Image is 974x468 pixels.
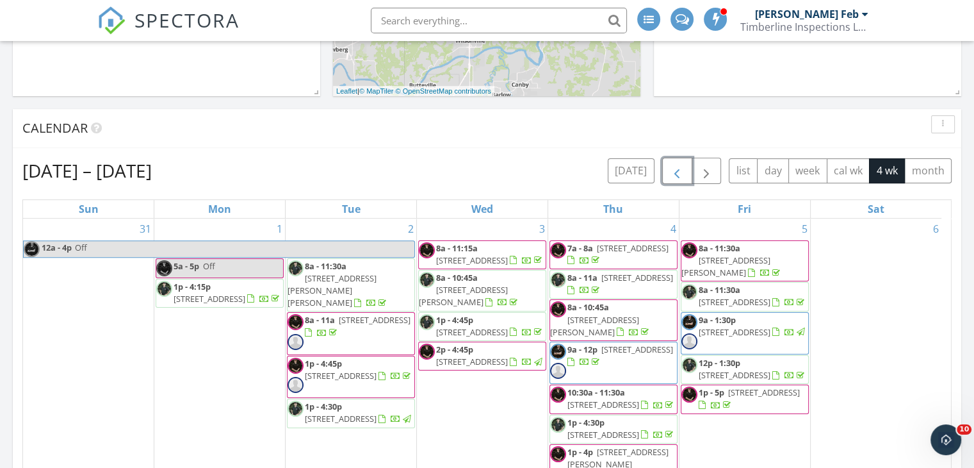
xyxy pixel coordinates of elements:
[436,314,473,326] span: 1p - 4:45p
[567,429,639,440] span: [STREET_ADDRESS]
[287,356,415,398] a: 1p - 4:45p [STREET_ADDRESS]
[567,272,673,296] a: 8a - 11a [STREET_ADDRESS]
[288,260,304,276] img: b0a2969dbf554a3c9fec93a8287488f2.jpeg
[681,357,697,373] img: b0a2969dbf554a3c9fec93a8287488f2.jpeg
[681,355,809,384] a: 12p - 1:30p [STREET_ADDRESS]
[699,357,807,381] a: 12p - 1:30p [STREET_ADDRESS]
[681,242,697,258] img: 64e9c9027928459d99b3ab0dc0608832.jpeg
[537,219,548,239] a: Go to September 3, 2025
[22,119,88,137] span: Calendar
[288,260,389,309] a: 8a - 11:30a [STREET_ADDRESS][PERSON_NAME][PERSON_NAME]
[174,260,199,272] span: 5a - 5p
[288,314,304,330] img: 64e9c9027928459d99b3ab0dc0608832.jpeg
[930,219,941,239] a: Go to September 6, 2025
[305,314,335,326] span: 8a - 11a
[755,8,859,21] div: [PERSON_NAME] Feb
[156,260,172,276] img: 64e9c9027928459d99b3ab0dc0608832.jpeg
[827,158,870,183] button: cal wk
[206,200,234,218] a: Monday
[436,314,544,338] a: 1p - 4:45p [STREET_ADDRESS]
[469,200,496,218] a: Wednesday
[699,387,800,410] a: 1p - 5p [STREET_ADDRESS]
[436,242,544,266] a: 8a - 11:15a [STREET_ADDRESS]
[288,358,304,374] img: 64e9c9027928459d99b3ab0dc0608832.jpeg
[41,241,72,257] span: 12a - 4p
[419,272,520,308] a: 8a - 10:45a [STREET_ADDRESS][PERSON_NAME]
[567,387,676,410] a: 10:30a - 11:30a [STREET_ADDRESS]
[865,200,887,218] a: Saturday
[601,200,626,218] a: Thursday
[699,369,770,381] span: [STREET_ADDRESS]
[567,301,609,313] span: 8a - 10:45a
[681,255,770,278] span: [STREET_ADDRESS][PERSON_NAME]
[22,158,152,183] h2: [DATE] – [DATE]
[305,358,413,381] a: 1p - 4:45p [STREET_ADDRESS]
[681,314,697,330] img: f58d755c4ef64929aa1cac87e0e0f02f.jpeg
[788,158,827,183] button: week
[436,272,478,283] span: 8a - 10:45a
[550,272,566,288] img: b0a2969dbf554a3c9fec93a8287488f2.jpeg
[274,219,285,239] a: Go to September 1, 2025
[681,385,809,414] a: 1p - 5p [STREET_ADDRESS]
[549,415,678,444] a: 1p - 4:30p [STREET_ADDRESS]
[549,270,678,299] a: 8a - 11a [STREET_ADDRESS]
[333,86,494,97] div: |
[735,200,754,218] a: Friday
[699,242,740,254] span: 8a - 11:30a
[396,87,491,95] a: © OpenStreetMap contributors
[740,21,868,33] div: Timberline Inspections LLC
[567,399,639,410] span: [STREET_ADDRESS]
[419,242,435,258] img: 64e9c9027928459d99b3ab0dc0608832.jpeg
[567,344,673,367] a: 9a - 12p [STREET_ADDRESS]
[567,242,593,254] span: 7a - 8a
[418,342,546,371] a: 2p - 4:45p [STREET_ADDRESS]
[550,387,566,403] img: 64e9c9027928459d99b3ab0dc0608832.jpeg
[76,200,101,218] a: Sunday
[729,158,758,183] button: list
[930,424,961,455] iframe: Intercom live chat
[699,357,740,369] span: 12p - 1:30p
[436,326,508,338] span: [STREET_ADDRESS]
[288,401,304,417] img: b0a2969dbf554a3c9fec93a8287488f2.jpeg
[97,17,239,44] a: SPECTORA
[757,158,789,183] button: day
[550,363,566,379] img: default-user-f0147aede5fd5fa78ca7ade42f37bd4542148d508eef1c3d3ea960f66861d68b.jpg
[24,241,40,257] img: f58d755c4ef64929aa1cac87e0e0f02f.jpeg
[156,279,284,308] a: 1p - 4:15p [STREET_ADDRESS]
[305,260,346,272] span: 8a - 11:30a
[549,342,678,384] a: 9a - 12p [STREET_ADDRESS]
[550,301,651,337] a: 8a - 10:45a [STREET_ADDRESS][PERSON_NAME]
[699,314,736,326] span: 9a - 1:30p
[681,242,783,278] a: 8a - 11:30a [STREET_ADDRESS][PERSON_NAME]
[419,272,435,288] img: b0a2969dbf554a3c9fec93a8287488f2.jpeg
[418,270,546,312] a: 8a - 10:45a [STREET_ADDRESS][PERSON_NAME]
[728,387,800,398] span: [STREET_ADDRESS]
[436,356,508,367] span: [STREET_ADDRESS]
[549,385,678,414] a: 10:30a - 11:30a [STREET_ADDRESS]
[662,158,692,184] button: Previous
[418,312,546,341] a: 1p - 4:45p [STREET_ADDRESS]
[419,284,508,308] span: [STREET_ADDRESS][PERSON_NAME]
[287,312,415,355] a: 8a - 11a [STREET_ADDRESS]
[336,87,357,95] a: Leaflet
[305,413,377,424] span: [STREET_ADDRESS]
[692,158,722,184] button: Next
[419,344,435,360] img: 64e9c9027928459d99b3ab0dc0608832.jpeg
[699,296,770,308] span: [STREET_ADDRESS]
[668,219,679,239] a: Go to September 4, 2025
[567,272,597,283] span: 8a - 11a
[305,401,413,424] a: 1p - 4:30p [STREET_ADDRESS]
[436,242,478,254] span: 8a - 11:15a
[681,387,697,403] img: 64e9c9027928459d99b3ab0dc0608832.jpeg
[699,326,770,338] span: [STREET_ADDRESS]
[904,158,952,183] button: month
[550,446,566,462] img: 64e9c9027928459d99b3ab0dc0608832.jpeg
[681,282,809,311] a: 8a - 11:30a [STREET_ADDRESS]
[371,8,627,33] input: Search everything...
[699,284,807,308] a: 8a - 11:30a [STREET_ADDRESS]
[550,242,566,258] img: 64e9c9027928459d99b3ab0dc0608832.jpeg
[405,219,416,239] a: Go to September 2, 2025
[418,240,546,269] a: 8a - 11:15a [STREET_ADDRESS]
[601,272,673,283] span: [STREET_ADDRESS]
[699,284,740,296] span: 8a - 11:30a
